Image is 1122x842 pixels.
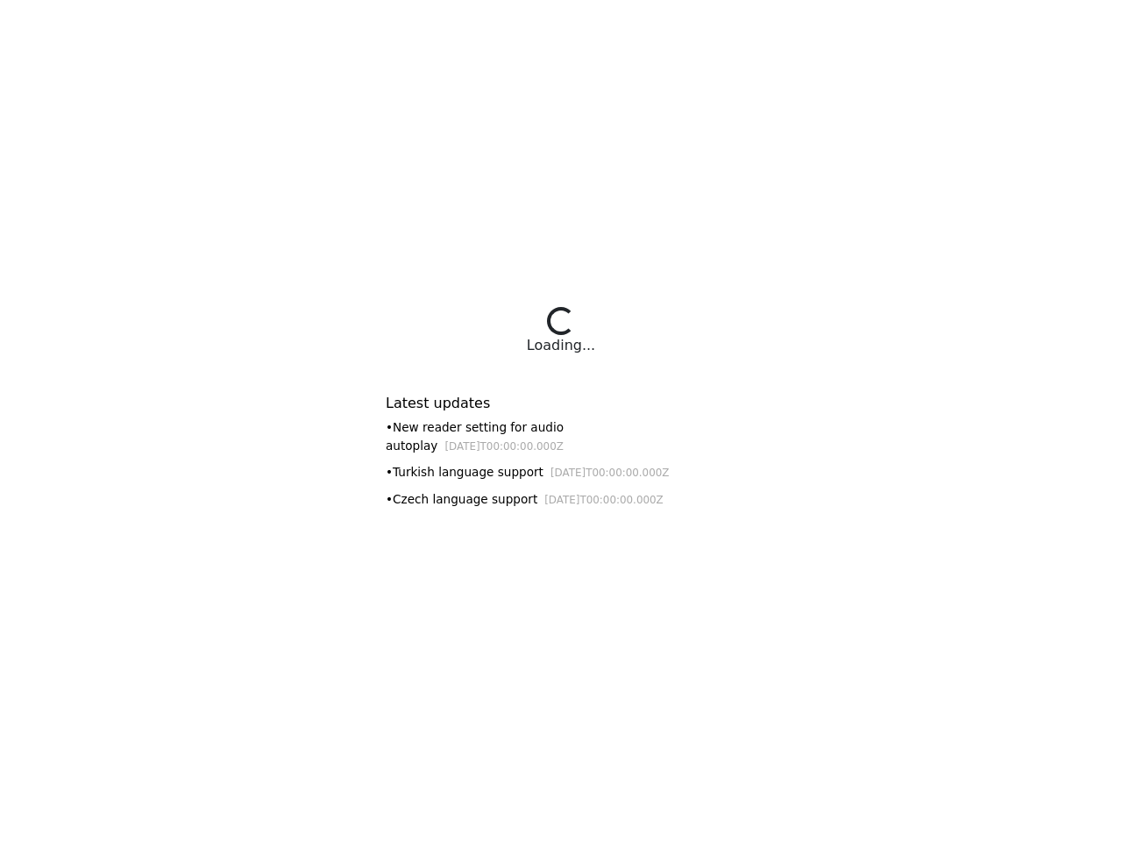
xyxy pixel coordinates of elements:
div: • Turkish language support [386,463,736,482]
div: • Czech language support [386,490,736,509]
small: [DATE]T00:00:00.000Z [550,467,670,479]
small: [DATE]T00:00:00.000Z [544,494,664,506]
small: [DATE]T00:00:00.000Z [444,440,564,453]
div: • New reader setting for audio autoplay [386,418,736,454]
h6: Latest updates [386,395,736,411]
div: Loading... [527,335,595,356]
